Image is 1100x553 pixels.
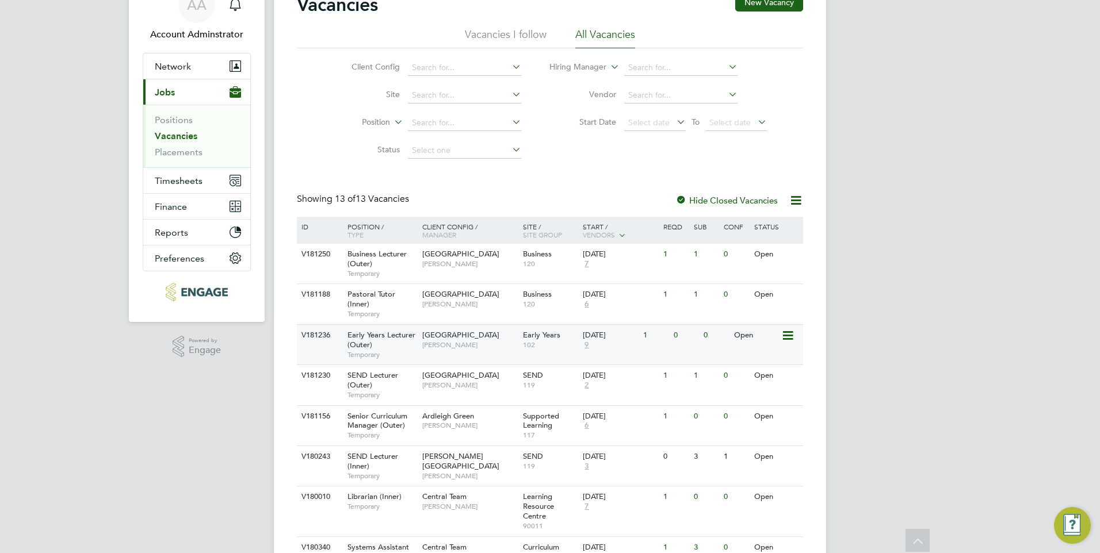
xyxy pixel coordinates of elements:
[691,284,721,305] div: 1
[422,502,517,511] span: [PERSON_NAME]
[155,227,188,238] span: Reports
[583,340,590,350] span: 9
[1054,507,1091,544] button: Engage Resource Center
[624,60,738,76] input: Search for...
[575,28,635,48] li: All Vacancies
[660,365,690,386] div: 1
[721,406,751,427] div: 0
[523,381,578,390] span: 119
[347,269,417,278] span: Temporary
[583,462,590,471] span: 3
[155,114,193,125] a: Positions
[408,87,521,103] input: Search for...
[583,299,590,309] span: 6
[143,168,250,193] button: Timesheets
[523,451,543,461] span: SEND
[422,491,467,501] span: Central Team
[155,147,203,158] a: Placements
[422,542,467,552] span: Central Team
[339,217,419,244] div: Position /
[583,543,658,552] div: [DATE]
[523,370,543,380] span: SEND
[422,299,517,309] span: [PERSON_NAME]
[189,345,221,355] span: Engage
[583,331,637,340] div: [DATE]
[721,365,751,386] div: 0
[422,471,517,481] span: [PERSON_NAME]
[660,244,690,265] div: 1
[671,325,701,346] div: 0
[691,217,721,236] div: Sub
[297,193,411,205] div: Showing
[299,486,339,508] div: V180010
[299,284,339,305] div: V181188
[523,289,552,299] span: Business
[688,114,703,129] span: To
[660,284,690,305] div: 1
[523,431,578,440] span: 117
[751,244,801,265] div: Open
[299,217,339,236] div: ID
[347,330,415,350] span: Early Years Lecturer (Outer)
[675,195,778,206] label: Hide Closed Vacancies
[347,249,407,268] span: Business Lecturer (Outer)
[523,330,560,340] span: Early Years
[691,244,721,265] div: 1
[347,370,398,390] span: SEND Lecturer (Outer)
[583,421,590,431] span: 6
[583,492,658,502] div: [DATE]
[422,230,456,239] span: Manager
[751,217,801,236] div: Status
[422,259,517,268] span: [PERSON_NAME]
[173,336,221,358] a: Powered byEngage
[624,87,738,103] input: Search for...
[523,411,559,431] span: Supported Learning
[155,253,204,264] span: Preferences
[583,502,590,512] span: 7
[143,220,250,245] button: Reports
[347,431,417,440] span: Temporary
[523,462,578,471] span: 119
[334,144,400,155] label: Status
[334,62,400,72] label: Client Config
[143,28,251,41] span: Account Adminstrator
[583,381,590,390] span: 2
[347,350,417,359] span: Temporary
[422,330,499,340] span: [GEOGRAPHIC_DATA]
[419,217,520,244] div: Client Config /
[721,486,751,508] div: 0
[691,446,721,467] div: 3
[583,259,590,269] span: 7
[347,390,417,400] span: Temporary
[422,289,499,299] span: [GEOGRAPHIC_DATA]
[408,143,521,159] input: Select one
[324,117,390,128] label: Position
[751,446,801,467] div: Open
[347,309,417,318] span: Temporary
[731,325,781,346] div: Open
[660,446,690,467] div: 0
[143,53,250,79] button: Network
[334,89,400,99] label: Site
[143,79,250,105] button: Jobs
[520,217,580,244] div: Site /
[347,411,407,431] span: Senior Curriculum Manager (Outer)
[628,117,670,128] span: Select date
[422,451,499,471] span: [PERSON_NAME][GEOGRAPHIC_DATA]
[660,217,690,236] div: Reqd
[721,284,751,305] div: 0
[691,406,721,427] div: 0
[540,62,606,73] label: Hiring Manager
[422,411,474,421] span: Ardleigh Green
[583,249,658,259] div: [DATE]
[422,340,517,350] span: [PERSON_NAME]
[660,486,690,508] div: 1
[299,365,339,386] div: V181230
[347,502,417,511] span: Temporary
[166,283,227,301] img: protocol-logo-retina.png
[347,451,398,471] span: SEND Lecturer (Inner)
[691,365,721,386] div: 1
[422,370,499,380] span: [GEOGRAPHIC_DATA]
[347,230,364,239] span: Type
[751,365,801,386] div: Open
